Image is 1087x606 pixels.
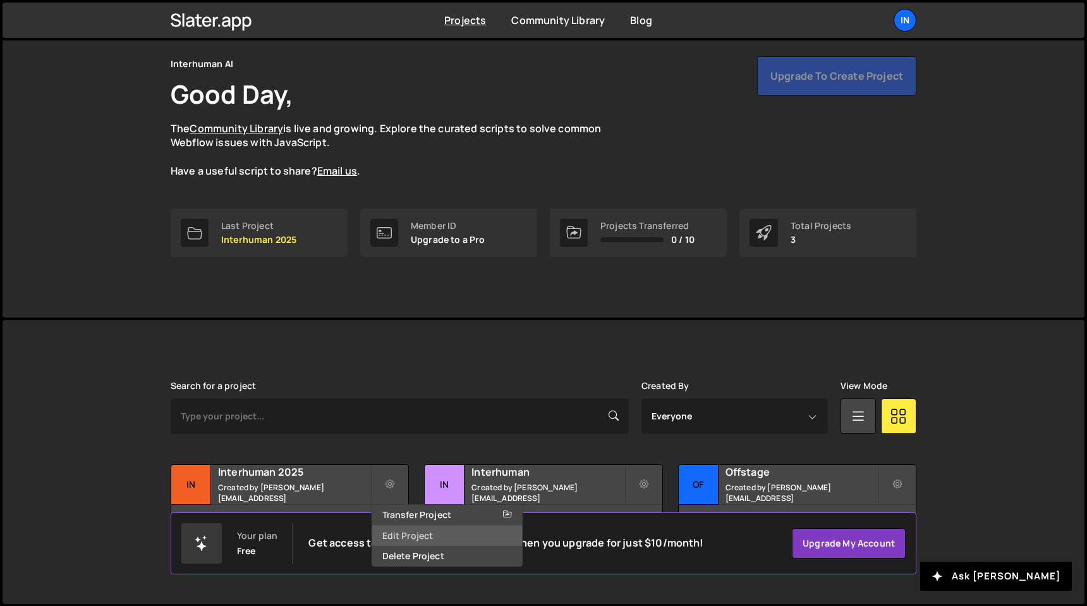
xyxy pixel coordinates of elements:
[171,209,348,257] a: Last Project Interhuman 2025
[726,465,878,479] h2: Offstage
[171,77,293,111] h1: Good Day,
[424,464,662,543] a: In Interhuman Created by [PERSON_NAME][EMAIL_ADDRESS] 1 page, last updated by [DATE]
[425,465,465,505] div: In
[726,482,878,504] small: Created by [PERSON_NAME][EMAIL_ADDRESS]
[471,465,624,479] h2: Interhuman
[317,164,357,178] a: Email us
[444,13,486,27] a: Projects
[791,235,851,245] p: 3
[841,381,887,391] label: View Mode
[171,121,626,178] p: The is live and growing. Explore the curated scripts to solve common Webflow issues with JavaScri...
[411,235,485,245] p: Upgrade to a Pro
[791,221,851,231] div: Total Projects
[171,464,409,543] a: In Interhuman 2025 Created by [PERSON_NAME][EMAIL_ADDRESS] 6 pages, last updated by [DATE]
[190,121,283,135] a: Community Library
[171,56,233,71] div: Interhuman AI
[679,465,719,505] div: Of
[372,505,523,525] a: Transfer Project
[411,221,485,231] div: Member ID
[630,13,652,27] a: Blog
[308,537,703,549] h2: Get access to when you upgrade for just $10/month!
[237,546,256,556] div: Free
[237,531,277,541] div: Your plan
[221,221,296,231] div: Last Project
[671,235,695,245] span: 0 / 10
[218,465,370,479] h2: Interhuman 2025
[218,482,370,504] small: Created by [PERSON_NAME][EMAIL_ADDRESS]
[372,546,523,566] a: Delete Project
[372,526,523,546] a: Edit Project
[171,465,211,505] div: In
[600,221,695,231] div: Projects Transferred
[920,562,1072,591] button: Ask [PERSON_NAME]
[425,505,662,543] div: 1 page, last updated by [DATE]
[471,482,624,504] small: Created by [PERSON_NAME][EMAIL_ADDRESS]
[221,235,296,245] p: Interhuman 2025
[894,9,916,32] a: In
[171,505,408,543] div: 6 pages, last updated by [DATE]
[511,13,605,27] a: Community Library
[678,464,916,543] a: Of Offstage Created by [PERSON_NAME][EMAIL_ADDRESS] 2 pages, last updated by [DATE]
[792,528,906,559] a: Upgrade my account
[171,381,256,391] label: Search for a project
[641,381,689,391] label: Created By
[171,399,629,434] input: Type your project...
[679,505,916,543] div: 2 pages, last updated by [DATE]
